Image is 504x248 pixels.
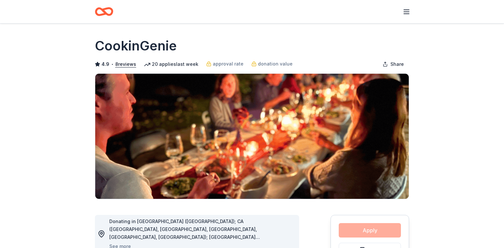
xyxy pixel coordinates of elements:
span: • [111,62,114,67]
a: approval rate [206,60,243,68]
button: 8reviews [115,60,136,68]
span: 4.9 [101,60,109,68]
img: Image for CookinGenie [95,74,409,199]
span: Share [390,60,404,68]
span: approval rate [213,60,243,68]
span: donation value [258,60,293,68]
a: Home [95,4,113,19]
button: Share [377,58,409,71]
h1: CookinGenie [95,37,177,55]
a: donation value [251,60,293,68]
div: 20 applies last week [144,60,198,68]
